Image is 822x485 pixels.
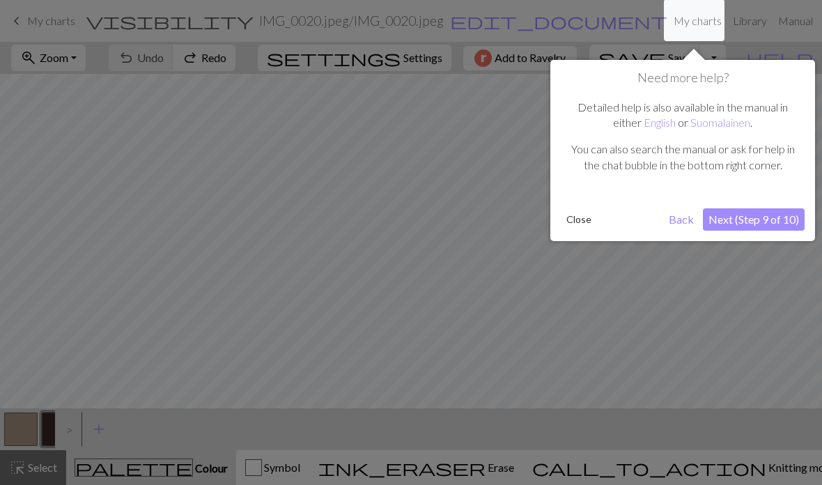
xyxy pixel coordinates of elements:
[663,208,699,231] button: Back
[561,209,597,230] button: Close
[644,116,676,129] a: English
[568,141,798,173] p: You can also search the manual or ask for help in the chat bubble in the bottom right corner.
[690,116,750,129] a: Suomalainen
[703,208,805,231] button: Next (Step 9 of 10)
[550,60,815,241] div: Need more help?
[561,70,805,86] h1: Need more help?
[568,100,798,131] p: Detailed help is also available in the manual in either or .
